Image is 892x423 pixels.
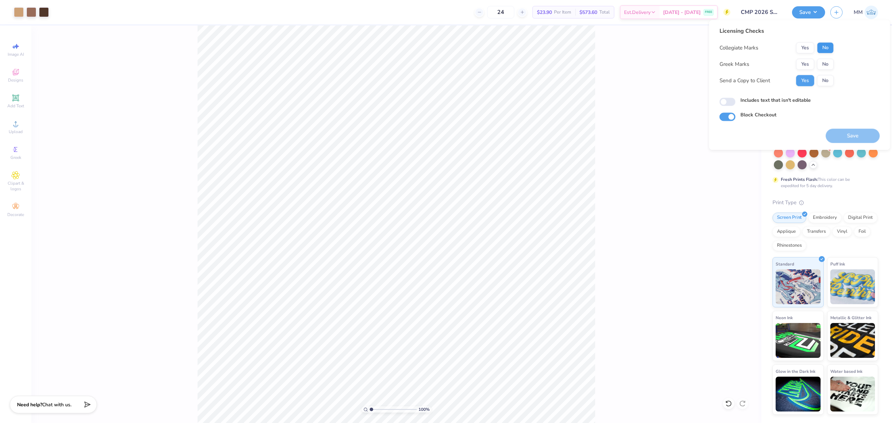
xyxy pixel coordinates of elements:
[740,97,811,104] label: Includes text that isn't editable
[418,406,430,413] span: 100 %
[830,269,875,304] img: Puff Ink
[579,9,597,16] span: $573.60
[776,368,815,375] span: Glow in the Dark Ink
[817,42,834,53] button: No
[776,314,793,321] span: Neon Ink
[796,42,814,53] button: Yes
[663,9,701,16] span: [DATE] - [DATE]
[8,77,23,83] span: Designs
[817,75,834,86] button: No
[830,377,875,412] img: Water based Ink
[7,212,24,217] span: Decorate
[537,9,552,16] span: $23.90
[17,401,42,408] strong: Need help?
[772,213,806,223] div: Screen Print
[832,226,852,237] div: Vinyl
[720,44,758,52] div: Collegiate Marks
[830,314,871,321] span: Metallic & Glitter Ink
[776,260,794,268] span: Standard
[772,240,806,251] div: Rhinestones
[830,368,862,375] span: Water based Ink
[7,103,24,109] span: Add Text
[854,226,870,237] div: Foil
[854,6,878,19] a: MM
[844,213,877,223] div: Digital Print
[3,180,28,192] span: Clipart & logos
[772,199,878,207] div: Print Type
[776,377,821,412] img: Glow in the Dark Ink
[854,8,863,16] span: MM
[808,213,841,223] div: Embroidery
[624,9,651,16] span: Est. Delivery
[796,59,814,70] button: Yes
[830,260,845,268] span: Puff Ink
[720,27,834,35] div: Licensing Checks
[9,129,23,134] span: Upload
[599,9,610,16] span: Total
[864,6,878,19] img: Mariah Myssa Salurio
[776,323,821,358] img: Neon Ink
[781,176,867,189] div: This color can be expedited for 5 day delivery.
[720,77,770,85] div: Send a Copy to Client
[776,269,821,304] img: Standard
[817,59,834,70] button: No
[554,9,571,16] span: Per Item
[830,323,875,358] img: Metallic & Glitter Ink
[781,177,818,182] strong: Fresh Prints Flash:
[740,111,776,119] label: Block Checkout
[8,52,24,57] span: Image AI
[772,226,800,237] div: Applique
[10,155,21,160] span: Greek
[720,60,749,68] div: Greek Marks
[802,226,830,237] div: Transfers
[736,5,787,19] input: Untitled Design
[705,10,712,15] span: FREE
[42,401,71,408] span: Chat with us.
[796,75,814,86] button: Yes
[487,6,514,18] input: – –
[792,6,825,18] button: Save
